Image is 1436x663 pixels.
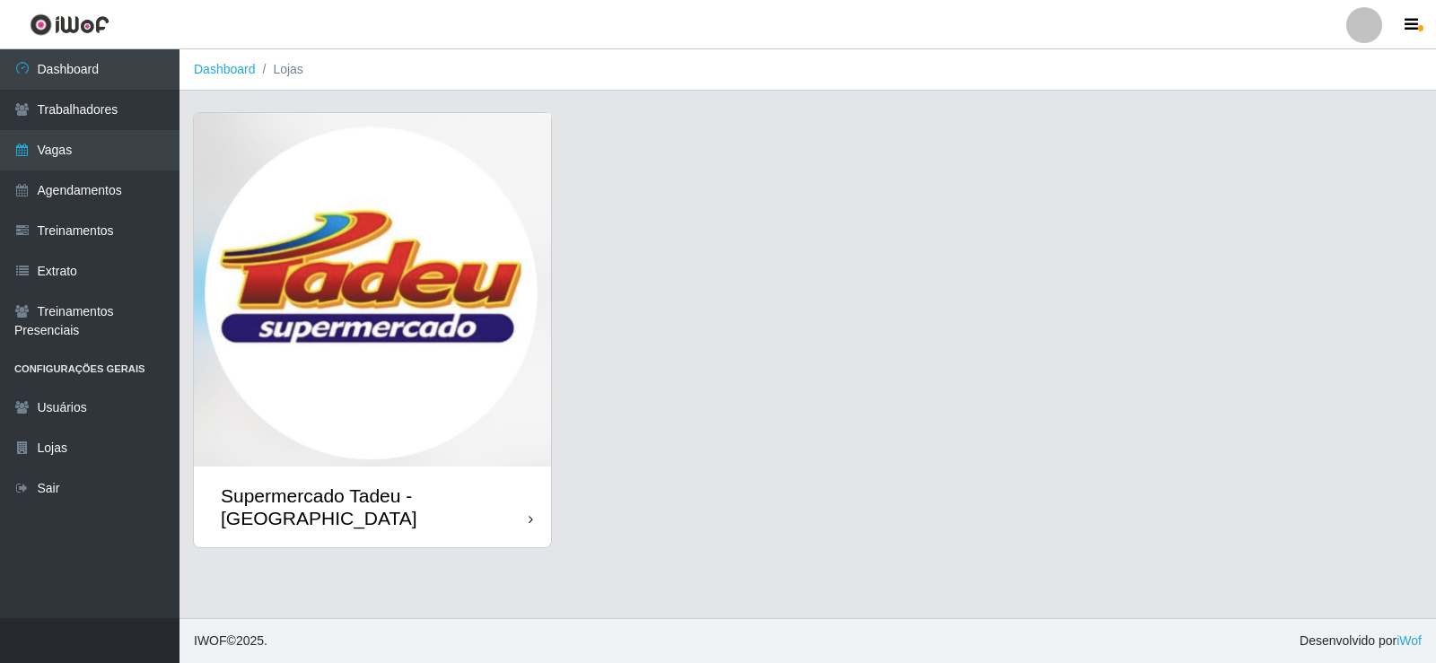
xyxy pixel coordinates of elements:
[194,113,551,467] img: cardImg
[1397,633,1422,648] a: iWof
[194,113,551,547] a: Supermercado Tadeu - [GEOGRAPHIC_DATA]
[256,60,303,79] li: Lojas
[194,633,227,648] span: IWOF
[30,13,109,36] img: CoreUI Logo
[221,484,529,529] div: Supermercado Tadeu - [GEOGRAPHIC_DATA]
[194,62,256,76] a: Dashboard
[179,49,1436,91] nav: breadcrumb
[194,632,267,650] span: © 2025 .
[1300,632,1422,650] span: Desenvolvido por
